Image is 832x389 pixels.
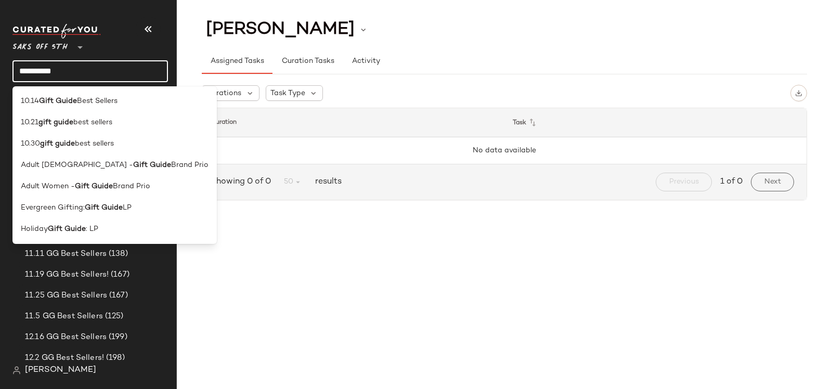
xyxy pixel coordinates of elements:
span: 10.30 [21,138,40,149]
span: Adult Women - [21,181,75,192]
span: 10.14 [21,96,39,107]
span: 12.2 GG Best Sellers! [25,352,104,364]
b: Gift Guide [85,202,123,213]
span: Activity [352,57,380,66]
b: gift guide [40,138,75,149]
span: 11.19 GG Best Sellers! [25,269,109,281]
span: [PERSON_NAME] [206,20,355,40]
span: [PERSON_NAME] [25,364,96,377]
span: LP [123,202,132,213]
span: (138) [107,248,128,260]
span: Task Type [270,88,305,99]
button: Next [751,173,794,191]
b: Gift Guide [133,160,171,171]
span: Brand Prio [113,181,150,192]
span: best sellers [75,138,114,149]
span: (125) [103,310,124,322]
th: Task [504,108,807,137]
span: Next [764,178,781,186]
span: Brand Prio [171,160,209,171]
span: (198) [104,352,125,364]
span: (199) [107,331,127,343]
span: Holiday [21,224,48,235]
b: Gift Guide [39,96,77,107]
td: No data available [202,137,807,164]
span: 12.16 GG Best Sellers [25,331,107,343]
span: Adult [DEMOGRAPHIC_DATA] - [21,160,133,171]
span: 1 of 0 [720,176,743,188]
span: : LP [86,224,98,235]
span: 10.21 [21,117,38,128]
span: Curation Tasks [281,57,334,66]
img: svg%3e [12,366,21,374]
span: results [311,176,342,188]
span: Saks OFF 5TH [12,35,68,54]
span: Best Sellers [77,96,118,107]
span: Curations [206,88,241,99]
img: svg%3e [795,89,802,97]
span: Assigned Tasks [210,57,264,66]
span: Showing 0 of 0 [211,176,275,188]
span: (167) [107,290,128,302]
span: 11.5 GG Best Sellers [25,310,103,322]
span: 11.11 GG Best Sellers [25,248,107,260]
span: 11.25 GG Best Sellers [25,290,107,302]
b: Gift Guide [48,224,86,235]
th: Curation [202,108,504,137]
img: cfy_white_logo.C9jOOHJF.svg [12,24,101,38]
b: Gift Guide [75,181,113,192]
span: best sellers [73,117,112,128]
span: (167) [109,269,129,281]
b: gift guide [38,117,73,128]
span: Evergreen Gifting: [21,202,85,213]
